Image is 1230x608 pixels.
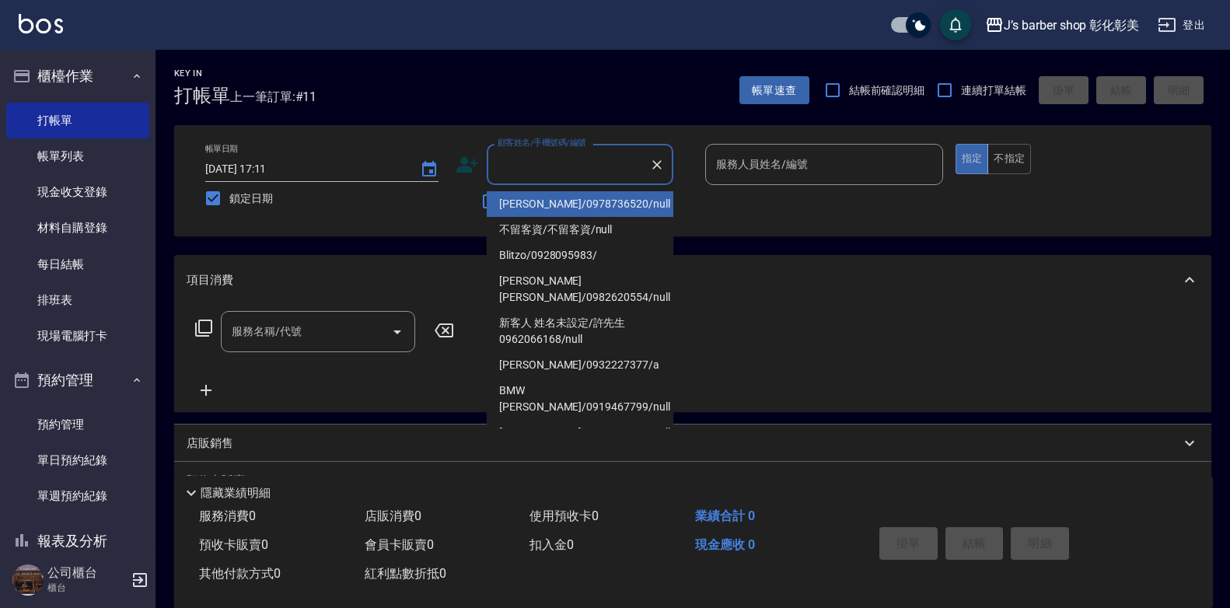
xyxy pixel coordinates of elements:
[6,407,149,442] a: 預約管理
[6,174,149,210] a: 現金收支登錄
[6,210,149,246] a: 材料自購登錄
[6,138,149,174] a: 帳單列表
[487,420,673,446] li: [PERSON_NAME]/0986887931/null
[987,144,1031,174] button: 不指定
[849,82,925,99] span: 結帳前確認明細
[6,521,149,561] button: 報表及分析
[47,581,127,595] p: 櫃台
[174,425,1211,462] div: 店販銷售
[695,537,755,552] span: 現金應收 0
[6,360,149,400] button: 預約管理
[385,320,410,344] button: Open
[487,217,673,243] li: 不留客資/不留客資/null
[6,442,149,478] a: 單日預約紀錄
[6,246,149,282] a: 每日結帳
[174,85,230,107] h3: 打帳單
[205,143,238,155] label: 帳單日期
[529,508,599,523] span: 使用預收卡 0
[47,565,127,581] h5: 公司櫃台
[411,151,448,188] button: Choose date, selected date is 2025-10-10
[1004,16,1139,35] div: J’s barber shop 彰化彰美
[199,566,281,581] span: 其他付款方式 0
[6,478,149,514] a: 單週預約紀錄
[487,268,673,310] li: [PERSON_NAME] [PERSON_NAME]/0982620554/null
[498,137,586,149] label: 顧客姓名/手機號碼/編號
[201,485,271,501] p: 隱藏業績明細
[205,156,404,182] input: YYYY/MM/DD hh:mm
[487,243,673,268] li: Blitzo/0928095983/
[187,272,233,288] p: 項目消費
[646,154,668,176] button: Clear
[199,508,256,523] span: 服務消費 0
[6,282,149,318] a: 排班表
[940,9,971,40] button: save
[187,473,245,489] p: 預收卡販賣
[6,103,149,138] a: 打帳單
[365,537,434,552] span: 會員卡販賣 0
[529,537,574,552] span: 扣入金 0
[739,76,809,105] button: 帳單速查
[979,9,1145,41] button: J’s barber shop 彰化彰美
[365,566,446,581] span: 紅利點數折抵 0
[174,255,1211,305] div: 項目消費
[229,190,273,207] span: 鎖定日期
[961,82,1026,99] span: 連續打單結帳
[174,462,1211,499] div: 預收卡販賣
[365,508,421,523] span: 店販消費 0
[6,318,149,354] a: 現場電腦打卡
[695,508,755,523] span: 業績合計 0
[19,14,63,33] img: Logo
[487,378,673,420] li: BMW [PERSON_NAME]/0919467799/null
[187,435,233,452] p: 店販銷售
[1151,11,1211,40] button: 登出
[487,310,673,352] li: 新客人 姓名未設定/許先生0962066168/null
[487,191,673,217] li: [PERSON_NAME]/0978736520/null
[956,144,989,174] button: 指定
[199,537,268,552] span: 預收卡販賣 0
[6,56,149,96] button: 櫃檯作業
[12,564,44,596] img: Person
[174,68,230,79] h2: Key In
[230,87,317,107] span: 上一筆訂單:#11
[487,352,673,378] li: [PERSON_NAME]/0932227377/a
